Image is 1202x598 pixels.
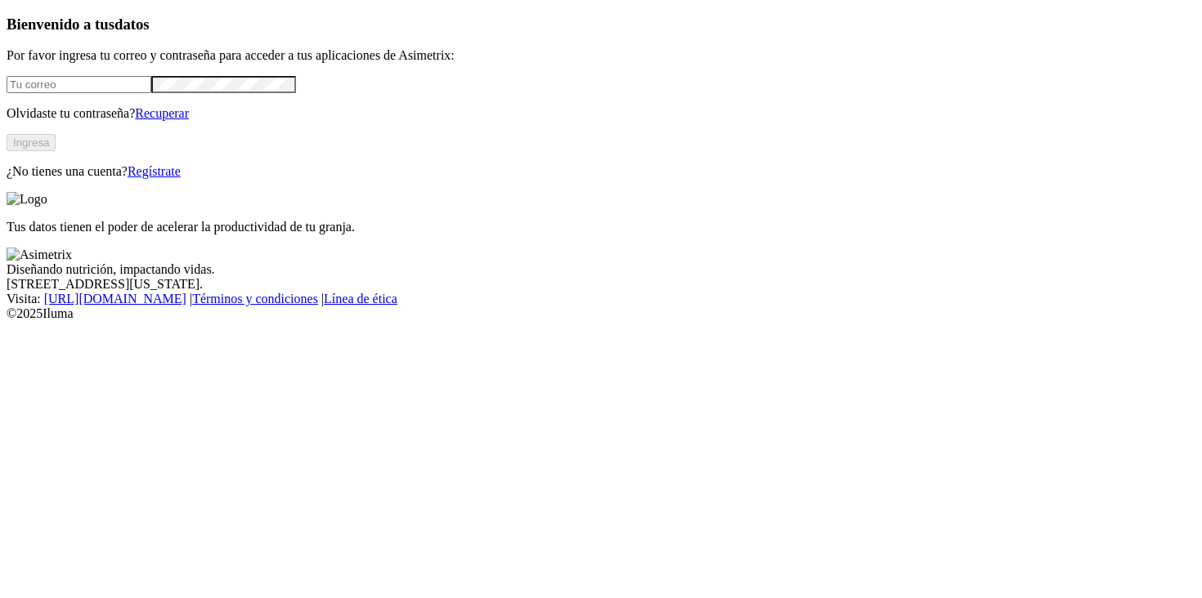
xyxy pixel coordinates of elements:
input: Tu correo [7,76,151,93]
div: © 2025 Iluma [7,306,1195,321]
img: Logo [7,192,47,207]
a: [URL][DOMAIN_NAME] [44,292,186,306]
p: ¿No tienes una cuenta? [7,164,1195,179]
div: Diseñando nutrición, impactando vidas. [7,262,1195,277]
img: Asimetrix [7,248,72,262]
a: Regístrate [128,164,181,178]
div: [STREET_ADDRESS][US_STATE]. [7,277,1195,292]
a: Línea de ética [324,292,397,306]
button: Ingresa [7,134,56,151]
span: datos [114,16,150,33]
a: Términos y condiciones [192,292,318,306]
p: Tus datos tienen el poder de acelerar la productividad de tu granja. [7,220,1195,234]
p: Por favor ingresa tu correo y contraseña para acceder a tus aplicaciones de Asimetrix: [7,48,1195,63]
p: Olvidaste tu contraseña? [7,106,1195,121]
h3: Bienvenido a tus [7,16,1195,33]
div: Visita : | | [7,292,1195,306]
a: Recuperar [135,106,189,120]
